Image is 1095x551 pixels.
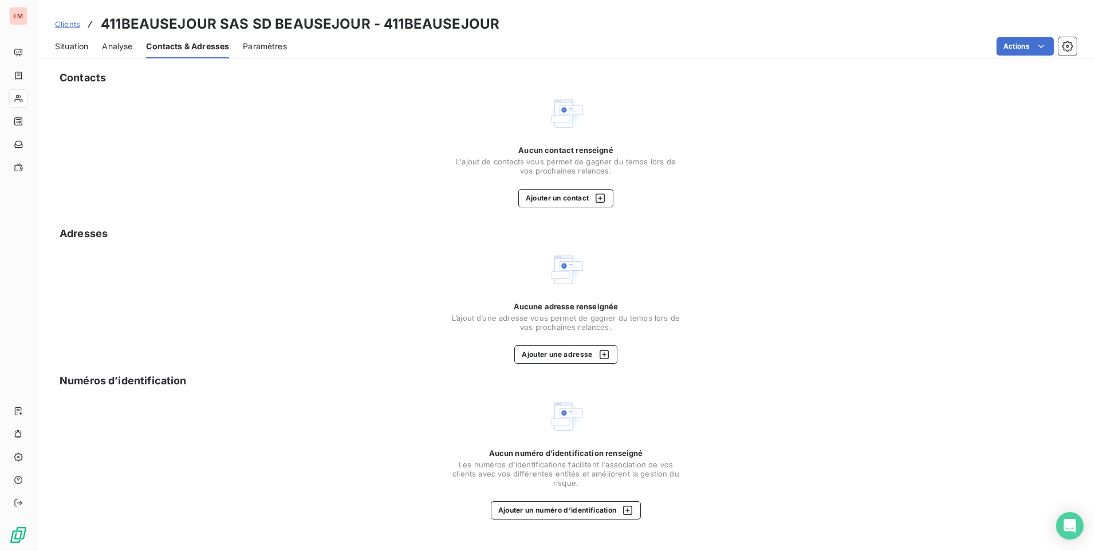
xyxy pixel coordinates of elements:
[60,226,108,242] h5: Adresses
[518,145,613,155] span: Aucun contact renseigné
[243,41,287,52] span: Paramètres
[996,37,1054,56] button: Actions
[489,448,643,458] span: Aucun numéro d’identification renseigné
[101,14,499,34] h3: 411BEAUSEJOUR SAS SD BEAUSEJOUR - 411BEAUSEJOUR
[451,157,680,175] span: L'ajout de contacts vous permet de gagner du temps lors de vos prochaines relances.
[146,41,229,52] span: Contacts & Adresses
[514,345,617,364] button: Ajouter une adresse
[60,373,187,389] h5: Numéros d’identification
[9,526,27,544] img: Logo LeanPay
[102,41,132,52] span: Analyse
[514,302,619,311] span: Aucune adresse renseignée
[55,41,88,52] span: Situation
[547,95,584,132] img: Empty state
[547,251,584,288] img: Empty state
[55,18,80,30] a: Clients
[55,19,80,29] span: Clients
[9,7,27,25] div: EM
[547,398,584,435] img: Empty state
[491,501,641,519] button: Ajouter un numéro d’identification
[518,189,614,207] button: Ajouter un contact
[1056,512,1084,540] div: Open Intercom Messenger
[451,313,680,332] span: L’ajout d’une adresse vous permet de gagner du temps lors de vos prochaines relances.
[451,460,680,487] span: Les numéros d'identifications facilitent l'association de vos clients avec vos différentes entité...
[60,70,106,86] h5: Contacts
